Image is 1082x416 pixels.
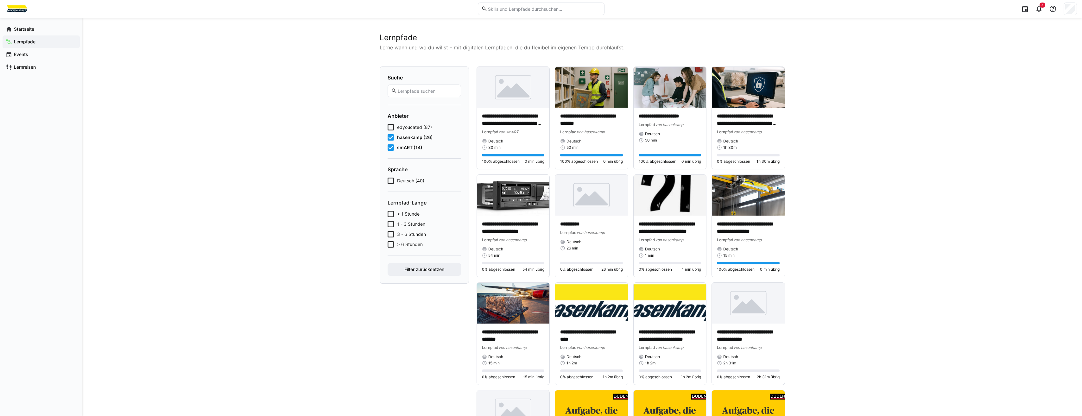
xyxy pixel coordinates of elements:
span: Lernpfad [482,129,498,134]
span: von hasenkamp [577,230,605,235]
span: 1h 2m übrig [681,375,701,380]
span: Lernpfad [717,237,733,242]
span: 1 min übrig [682,267,701,272]
span: von hasenkamp [655,237,683,242]
h4: Anbieter [388,113,461,119]
span: 2h 31m [723,361,736,366]
span: 2h 31m übrig [757,375,780,380]
span: 4 [1041,3,1043,7]
span: von hasenkamp [733,129,762,134]
span: 1h 30m übrig [756,159,780,164]
span: 15 min [488,361,500,366]
span: 100% abgeschlossen [639,159,676,164]
span: 1 - 3 Stunden [397,221,425,227]
span: Deutsch [723,247,738,252]
p: Lerne wann und wo du willst – mit digitalen Lernpfaden, die du flexibel im eigenen Tempo durchläu... [380,44,785,51]
span: 26 min [566,246,578,251]
span: 1h 2m übrig [603,375,623,380]
span: Deutsch [723,139,738,144]
span: 26 min übrig [601,267,623,272]
span: Filter zurücksetzen [403,266,445,273]
h4: Suche [388,74,461,81]
span: von hasenkamp [655,122,683,127]
span: 100% abgeschlossen [560,159,598,164]
span: 54 min [488,253,500,258]
span: Lernpfad [717,129,733,134]
span: Deutsch [488,139,503,144]
span: Deutsch (40) [397,178,424,184]
span: 0 min übrig [525,159,544,164]
span: smART (14) [397,144,422,151]
img: image [712,283,785,324]
span: < 1 Stunde [397,211,420,217]
img: image [712,175,785,216]
span: Lernpfad [560,129,577,134]
span: 0% abgeschlossen [560,375,593,380]
span: Deutsch [488,354,503,359]
span: Deutsch [488,247,503,252]
span: 0% abgeschlossen [560,267,593,272]
span: 50 min [645,138,657,143]
span: 1 min [645,253,654,258]
span: von hasenkamp [733,345,762,350]
span: 1h 30m [723,145,737,150]
span: 100% abgeschlossen [482,159,520,164]
img: image [634,283,706,324]
span: 54 min übrig [522,267,544,272]
span: 50 min [566,145,579,150]
span: 0% abgeschlossen [717,159,750,164]
span: 0% abgeschlossen [639,375,672,380]
span: Lernpfad [639,345,655,350]
span: Deutsch [645,354,660,359]
span: Deutsch [566,354,581,359]
h4: Sprache [388,166,461,173]
span: 30 min [488,145,501,150]
span: 0 min übrig [603,159,623,164]
span: Lernpfad [560,230,577,235]
span: 0 min übrig [681,159,701,164]
span: 0% abgeschlossen [482,267,515,272]
span: > 6 Stunden [397,241,423,248]
span: Deutsch [645,247,660,252]
span: Lernpfad [639,237,655,242]
span: von hasenkamp [577,345,605,350]
img: image [712,67,785,108]
span: von hasenkamp [655,345,683,350]
span: Lernpfad [482,237,498,242]
img: image [555,283,628,324]
h4: Lernpfad-Länge [388,199,461,206]
span: Deutsch [566,239,581,244]
span: edyoucated (87) [397,124,432,130]
span: 0% abgeschlossen [639,267,672,272]
span: von hasenkamp [498,345,527,350]
img: image [555,67,628,108]
img: image [555,175,628,216]
span: 1h 2m [566,361,577,366]
span: 1h 2m [645,361,655,366]
span: Deutsch [645,131,660,136]
button: Filter zurücksetzen [388,263,461,276]
span: von hasenkamp [733,237,762,242]
input: Lernpfade suchen [397,88,457,94]
span: 0 min übrig [760,267,780,272]
span: von hasenkamp [577,129,605,134]
input: Skills und Lernpfade durchsuchen… [487,6,601,12]
span: 100% abgeschlossen [717,267,755,272]
span: Deutsch [566,139,581,144]
span: 3 - 6 Stunden [397,231,426,237]
span: Deutsch [723,354,738,359]
img: image [477,67,550,108]
span: Lernpfad [560,345,577,350]
img: image [634,175,706,216]
span: Lernpfad [482,345,498,350]
span: 15 min übrig [523,375,544,380]
span: 0% abgeschlossen [717,375,750,380]
span: hasenkamp (26) [397,134,433,141]
span: Lernpfad [717,345,733,350]
img: image [477,283,550,324]
h2: Lernpfade [380,33,785,42]
span: von hasenkamp [498,237,527,242]
span: 0% abgeschlossen [482,375,515,380]
img: image [634,67,706,108]
img: image [477,175,550,216]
